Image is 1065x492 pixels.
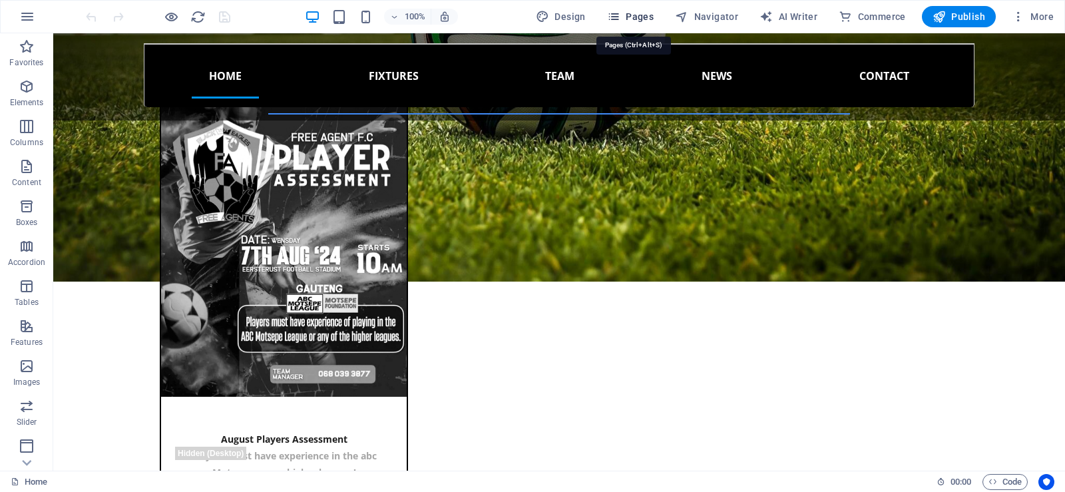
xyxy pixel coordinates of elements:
[607,10,654,23] span: Pages
[754,6,823,27] button: AI Writer
[1006,6,1059,27] button: More
[11,337,43,348] p: Features
[12,177,41,188] p: Content
[531,6,591,27] button: Design
[10,97,44,108] p: Elements
[839,10,906,23] span: Commerce
[190,9,206,25] button: reload
[11,474,47,490] a: Click to cancel selection. Double-click to open Pages
[13,377,41,387] p: Images
[9,57,43,68] p: Favorites
[8,257,45,268] p: Accordion
[922,6,996,27] button: Publish
[1012,10,1054,23] span: More
[163,9,179,25] button: Click here to leave preview mode and continue editing
[15,297,39,308] p: Tables
[759,10,817,23] span: AI Writer
[670,6,744,27] button: Navigator
[1038,474,1054,490] button: Usercentrics
[190,9,206,25] i: Reload page
[982,474,1028,490] button: Code
[602,6,659,27] button: Pages
[10,137,43,148] p: Columns
[951,474,971,490] span: 00 00
[404,9,425,25] h6: 100%
[933,10,985,23] span: Publish
[937,474,972,490] h6: Session time
[833,6,911,27] button: Commerce
[16,217,38,228] p: Boxes
[17,417,37,427] p: Slider
[384,9,431,25] button: 100%
[988,474,1022,490] span: Code
[536,10,586,23] span: Design
[675,10,738,23] span: Navigator
[960,477,962,487] span: :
